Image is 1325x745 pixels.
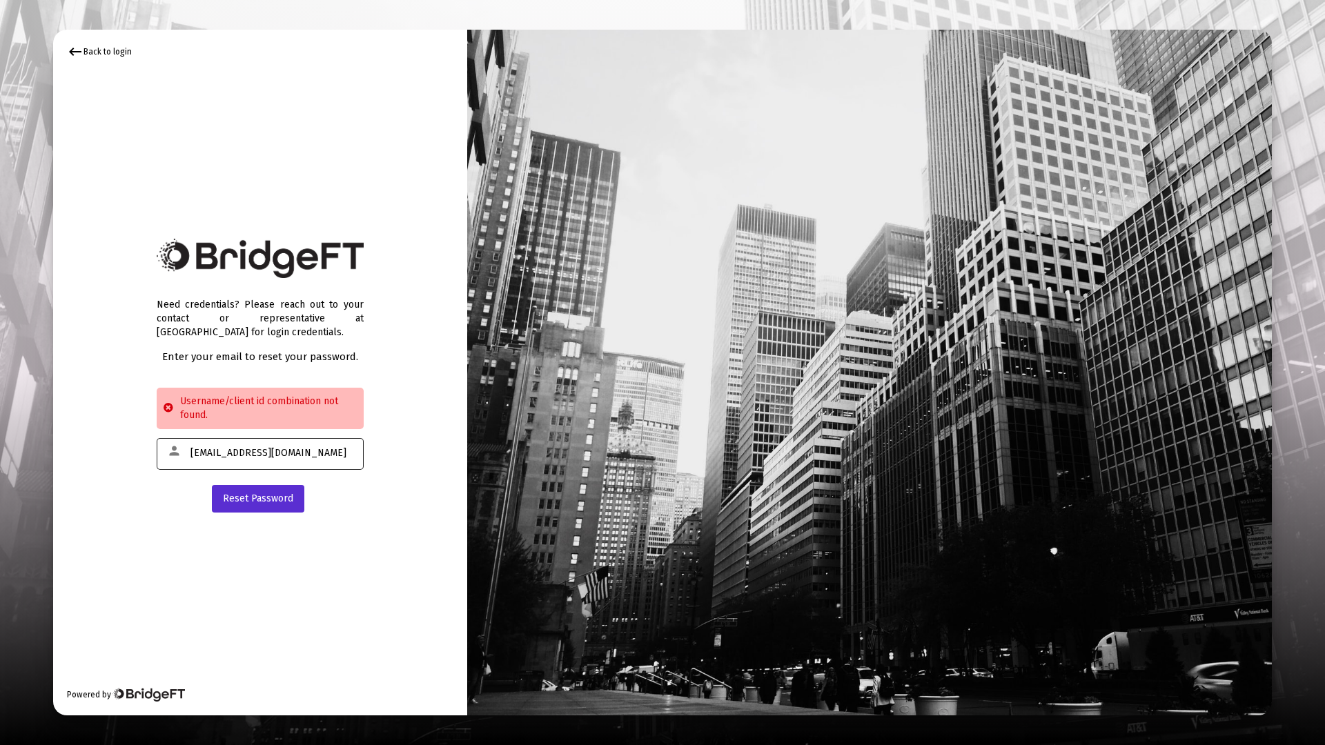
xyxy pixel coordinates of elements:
[67,43,132,60] div: Back to login
[67,688,185,702] div: Powered by
[67,43,84,60] mat-icon: keyboard_backspace
[157,350,364,364] div: Enter your email to reset your password.
[223,493,293,504] span: Reset Password
[112,688,185,702] img: Bridge Financial Technology Logo
[167,443,184,459] mat-icon: person
[157,284,364,339] div: Need credentials? Please reach out to your contact or representative at [GEOGRAPHIC_DATA] for log...
[157,239,364,278] img: Bridge Financial Technology Logo
[212,485,304,513] button: Reset Password
[157,388,364,429] div: Username/client id combination not found.
[190,448,356,459] input: Email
